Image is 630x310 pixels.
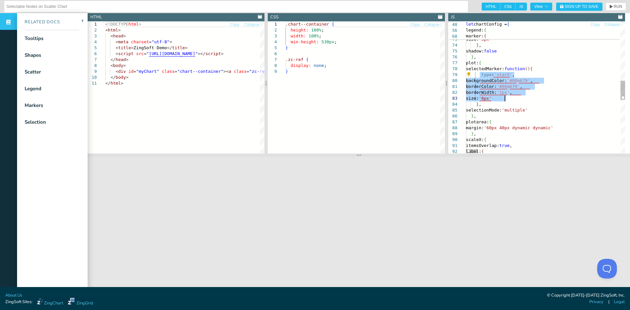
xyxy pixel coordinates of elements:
button: Collapse [424,22,440,28]
span: ; [322,28,324,32]
span: 56 [448,28,457,33]
span: scaleX: [466,137,484,142]
div: 89 [448,131,457,137]
span: } [285,69,288,74]
span: "chart--container" [177,69,223,74]
span: " [146,51,149,56]
span: itemsOverlap: [466,143,499,148]
span: " [195,51,198,56]
div: 7 [88,57,97,63]
span: .chart--container [285,22,329,27]
span: let [466,22,473,27]
div: © Copyright [DATE]-[DATE] ZingSoft, Inc. [547,292,625,299]
div: 80 [448,78,457,84]
span: '#00a679' [497,84,520,89]
div: 76 [448,54,457,60]
div: 92 [448,149,457,155]
span: ZingSoft Demo [134,45,167,50]
span: borderWidth: [466,90,497,95]
span: { [489,119,492,124]
div: Tooltips [25,35,43,42]
div: 87 [448,119,457,125]
span: html [108,28,118,32]
span: selectedMarker: [466,66,504,71]
div: 90 [448,137,457,143]
div: JS [451,14,455,20]
span: = [149,39,152,44]
div: HTML [90,14,102,20]
span: </ [111,75,116,80]
span: , [510,143,512,148]
div: 11 [88,80,97,86]
div: 1 [88,21,97,27]
span: html [111,81,121,86]
div: 5 [88,45,97,51]
span: { [484,28,486,32]
span: CSS [500,3,515,10]
span: plotarea: [466,119,489,124]
span: class [162,69,175,74]
span: , [473,131,476,136]
button: Copy [590,22,600,28]
span: > [139,22,141,27]
div: 4 [88,39,97,45]
span: ZingSoft Sites: [5,299,32,305]
button: Copy [230,22,240,28]
span: selectionMode: [466,108,502,113]
button: Collapse [244,22,260,28]
div: Show Code Actions (Ctrl+.) [466,72,471,77]
div: 77 [448,60,457,66]
span: = [175,69,177,74]
span: < [111,33,113,38]
span: none [314,63,324,68]
div: 88 [448,125,457,131]
span: , [473,54,476,59]
span: } [476,43,479,48]
span: 530px [322,39,334,44]
div: 3 [88,33,97,39]
div: 81 [448,84,457,90]
span: 48 [448,22,457,28]
span: , [510,90,512,95]
span: > [131,45,134,50]
span: class [234,69,246,74]
iframe: Your browser does not support iframes. [88,157,630,294]
span: body [115,75,126,80]
span: [URL][DOMAIN_NAME] [149,51,195,56]
span: 'multiple' [502,108,527,113]
span: chartConfig = [473,22,507,27]
span: View [534,5,548,9]
span: '1px' [497,90,510,95]
div: 7 [268,57,277,63]
span: < [115,51,118,56]
span: } [471,114,473,118]
span: Collapse [604,23,620,27]
div: 3 [268,33,277,39]
span: .zc-ref [285,57,304,62]
span: { [484,137,486,142]
div: 79 [448,72,457,78]
span: < [115,39,118,44]
span: Copy [410,23,420,27]
span: } [471,131,473,136]
span: ></ [198,51,205,56]
div: 91 [448,143,457,149]
span: { [479,60,481,65]
div: 75 [448,48,457,54]
span: Copy [591,23,600,27]
span: type [481,72,492,77]
span: function [504,66,525,71]
span: > [123,63,126,68]
span: </ [167,45,172,50]
span: Collapse [424,23,440,27]
button: Sign Up to Save [556,3,602,11]
div: 8 [268,63,277,69]
span: ( [525,66,528,71]
span: , [473,114,476,118]
span: borderColor: [466,84,497,89]
div: 86 [448,113,457,119]
span: , [520,84,522,89]
div: Related Docs [17,19,60,26]
span: div [118,69,126,74]
div: 82 [448,90,457,95]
